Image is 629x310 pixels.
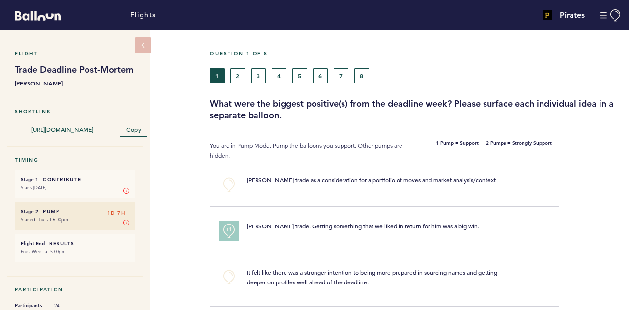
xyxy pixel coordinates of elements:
button: 5 [292,68,307,83]
h4: Pirates [560,9,585,21]
h5: Question 1 of 8 [210,50,622,56]
b: [PERSON_NAME] [15,78,135,88]
h5: Timing [15,157,135,163]
span: [PERSON_NAME] trade as a consideration for a portfolio of moves and market analysis/context [247,176,496,184]
a: Flights [130,10,156,21]
small: Flight End [21,240,45,247]
time: Ends Wed. at 5:00pm [21,248,66,254]
h6: - Pump [21,208,129,215]
button: 1 [210,68,225,83]
h6: - Results [21,240,129,247]
a: Balloon [7,10,61,20]
button: Manage Account [600,9,622,22]
h6: - Contribute [21,176,129,183]
span: Copy [126,125,141,133]
b: 1 Pump = Support [436,141,479,161]
h1: Trade Deadline Post-Mortem [15,64,135,76]
span: +1 [226,225,232,234]
button: +1 [219,221,239,241]
button: 8 [354,68,369,83]
h5: Flight [15,50,135,56]
h5: Shortlink [15,108,135,114]
h3: What were the biggest positive(s) from the deadline week? Please surface each individual idea in ... [210,98,622,121]
span: [PERSON_NAME] trade. Getting something that we liked in return for him was a big win. [247,222,479,230]
button: 3 [251,68,266,83]
button: Copy [120,122,147,137]
b: 2 Pumps = Strongly Support [486,141,552,161]
span: It felt like there was a stronger intention to being more prepared in sourcing names and getting ... [247,268,499,286]
span: 24 [54,302,84,309]
button: 6 [313,68,328,83]
small: Stage 2 [21,208,38,215]
button: 7 [334,68,348,83]
span: 1D 7H [107,208,126,218]
h5: Participation [15,286,135,293]
time: Started Thu. at 6:00pm [21,216,68,223]
button: 2 [230,68,245,83]
svg: Balloon [15,11,61,21]
time: Starts [DATE] [21,184,46,191]
button: 4 [272,68,286,83]
p: You are in Pump Mode. Pump the balloons you support. Other pumps are hidden. [210,141,412,161]
small: Stage 1 [21,176,38,183]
